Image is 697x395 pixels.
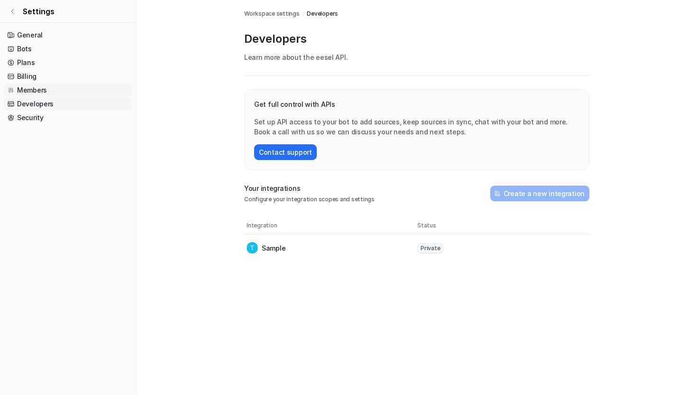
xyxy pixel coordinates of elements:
a: Security [4,111,132,124]
a: Billing [4,70,132,83]
p: Set up API access to your bot to add sources, keep sources in sync, chat with your bot and more. ... [254,117,579,137]
a: Members [4,84,132,97]
span: / [303,9,304,18]
a: Bots [4,42,132,56]
a: eesel API [316,53,346,61]
h2: Create a new integration [504,188,585,198]
span: Private [417,243,443,254]
p: Configure your integration scopes and settings [244,195,375,204]
th: Integration [246,221,417,230]
p: Get full control with APIs [254,99,579,109]
a: Plans [4,56,132,69]
p: Your integrations [244,183,375,193]
span: Learn more about the . [244,53,348,61]
p: Sample [262,243,285,253]
a: Developers [4,97,132,111]
a: General [4,28,132,42]
p: Developers [244,31,589,47]
a: Developers [307,9,338,18]
a: Workspace settings [244,9,300,18]
span: Settings [23,6,55,17]
th: Status [417,221,587,230]
button: Contact support [254,144,317,160]
button: Create a new integration [490,186,589,201]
